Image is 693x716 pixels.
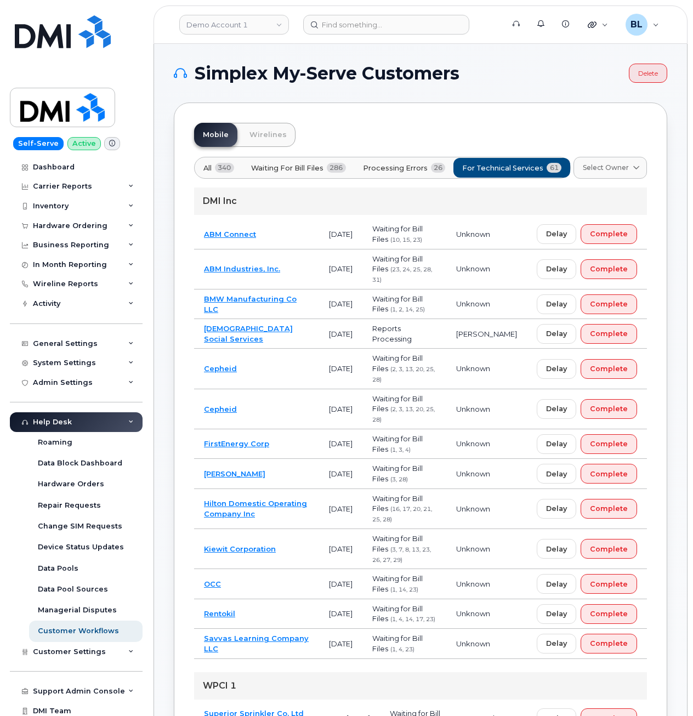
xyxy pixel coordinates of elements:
button: Complete [581,324,637,344]
a: Select Owner [573,157,647,179]
span: (16, 17, 20, 21, 25, 28) [372,505,432,523]
span: (1, 4, 23) [390,646,414,653]
span: Complete [590,503,628,514]
button: Complete [581,259,637,279]
a: Mobile [194,123,237,147]
a: [DEMOGRAPHIC_DATA] Social Services [204,324,293,343]
button: Complete [581,574,637,594]
span: Unknown [456,405,490,413]
span: Unknown [456,639,490,648]
span: (1, 14, 23) [390,586,418,593]
span: Waiting for Bill Files [251,163,323,173]
span: Simplex My-Serve Customers [195,65,459,82]
span: Delay [546,229,567,239]
span: Complete [590,638,628,649]
button: Complete [581,464,637,484]
button: Delay [537,634,576,654]
button: Delay [537,604,576,624]
span: (10, 15, 23) [390,236,422,243]
span: (1, 4, 14, 17, 23) [390,616,435,623]
span: (1, 3, 4) [390,446,411,453]
td: [DATE] [319,489,362,529]
td: [DATE] [319,219,362,249]
span: 286 [327,163,346,173]
span: Delay [546,544,567,554]
a: ABM Connect [204,230,256,238]
button: Complete [581,634,637,654]
span: Unknown [456,579,490,588]
button: Complete [581,604,637,624]
button: Delay [537,434,576,454]
span: Delay [546,439,567,449]
span: Unknown [456,469,490,478]
span: (1, 2, 14, 25) [390,306,425,313]
span: Waiting for Bill Files [372,354,423,373]
span: Waiting for Bill Files [372,604,423,623]
a: Cepheid [204,364,237,373]
span: (2, 3, 13, 20, 25, 28) [372,406,435,423]
span: Delay [546,579,567,589]
span: Waiting for Bill Files [372,434,423,453]
td: [DATE] [319,389,362,429]
span: All [203,163,212,173]
span: Complete [590,328,628,339]
span: Select Owner [583,163,629,173]
span: Delay [546,299,567,309]
a: FirstEnergy Corp [204,439,269,448]
button: Complete [581,359,637,379]
span: Complete [590,229,628,239]
span: Complete [590,299,628,309]
span: Unknown [456,364,490,373]
button: Delay [537,464,576,484]
span: Delay [546,264,567,274]
span: Complete [590,404,628,414]
span: Waiting for Bill Files [372,534,423,553]
button: Delay [537,224,576,244]
button: Complete [581,399,637,419]
td: [DATE] [319,429,362,459]
button: Complete [581,499,637,519]
span: Unknown [456,230,490,238]
td: [DATE] [319,249,362,289]
span: Complete [590,579,628,589]
button: Complete [581,434,637,454]
td: [DATE] [319,599,362,629]
span: Unknown [456,504,490,513]
span: Waiting for Bill Files [372,294,423,314]
span: Delay [546,638,567,649]
span: Delay [546,503,567,514]
span: Delay [546,469,567,479]
a: Cepheid [204,405,237,413]
button: Delay [537,259,576,279]
span: 26 [431,163,446,173]
td: [DATE] [319,569,362,599]
span: Reports Processing [372,324,412,343]
td: [DATE] [319,289,362,319]
span: Waiting for Bill Files [372,634,423,653]
button: Delay [537,294,576,314]
td: [DATE] [319,349,362,389]
button: Complete [581,224,637,244]
span: Delay [546,328,567,339]
span: Delay [546,363,567,374]
span: (2, 3, 13, 20, 25, 28) [372,366,435,383]
div: WPCI 1 [194,672,647,700]
a: [PERSON_NAME] [204,469,265,478]
td: [DATE] [319,629,362,658]
span: Waiting for Bill Files [372,254,423,274]
button: Delay [537,399,576,419]
span: Unknown [456,544,490,553]
span: (3, 7, 8, 13, 23, 26, 27, 29) [372,546,431,564]
span: Unknown [456,609,490,618]
span: Complete [590,609,628,619]
a: BMW Manufacturing Co LLC [204,294,297,314]
span: Waiting for Bill Files [372,224,423,243]
a: Delete [629,64,667,83]
button: Delay [537,324,576,344]
a: Rentokil [204,609,235,618]
button: Delay [537,539,576,559]
button: Complete [581,294,637,314]
span: Unknown [456,299,490,308]
span: (23, 24, 25, 28, 31) [372,266,432,283]
a: Savvas Learning Company LLC [204,634,309,653]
